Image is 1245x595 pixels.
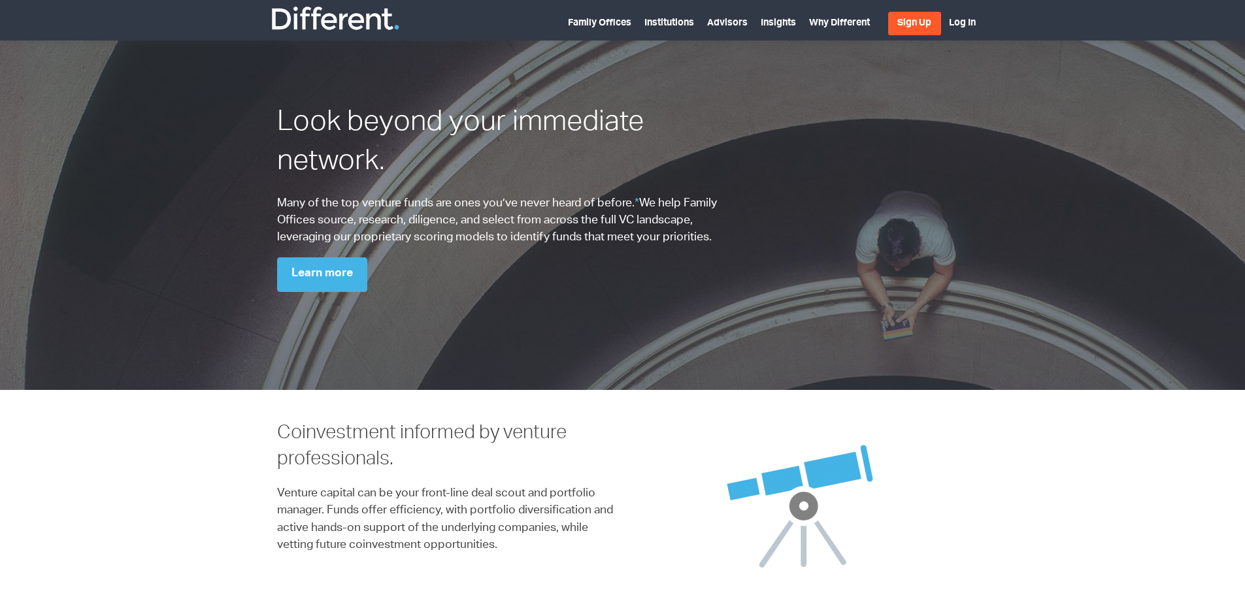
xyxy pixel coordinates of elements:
[270,5,401,31] img: Different Funds
[761,19,796,28] a: Insights
[568,19,631,28] a: Family Offices
[277,198,635,210] span: Many of the top venture funds are ones you’ve never heard of before.
[809,19,870,28] a: Why Different
[277,488,613,551] span: Venture capital can be your front-line deal scout and portfolio manager. Funds offer efficiency, ...
[277,105,731,184] h1: Look beyond your immediate network.
[644,19,694,28] a: Institutions
[888,12,941,35] a: Sign Up
[707,19,748,28] a: Advisors
[277,198,717,244] span: We help Family Offices source, research, diligence, and select from across the full VC landscape,...
[277,257,367,292] a: Learn more
[949,19,976,28] a: Log In
[277,421,613,474] h3: Coinvestment informed by venture professionals.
